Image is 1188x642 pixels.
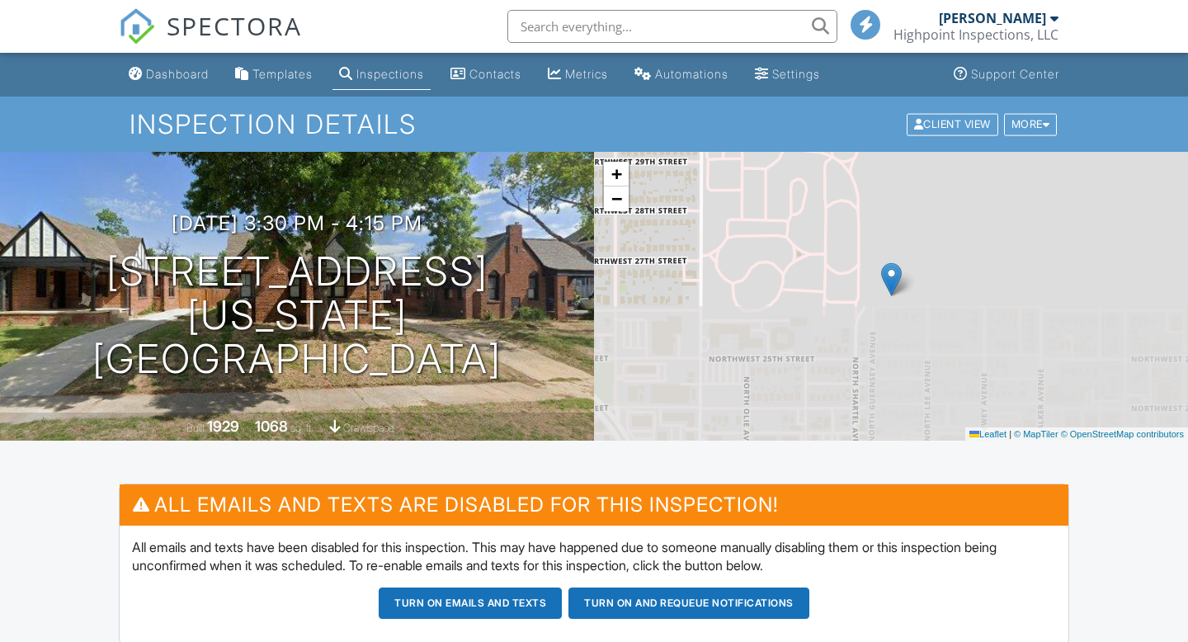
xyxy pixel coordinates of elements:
h1: Inspection Details [130,110,1058,139]
a: Templates [229,59,319,90]
span: SPECTORA [167,8,302,43]
span: | [1009,429,1011,439]
span: + [611,163,622,184]
div: 1929 [207,418,239,435]
div: Metrics [565,67,608,81]
input: Search everything... [507,10,837,43]
h3: All emails and texts are disabled for this inspection! [120,484,1068,525]
div: Settings [772,67,820,81]
a: Automations (Basic) [628,59,735,90]
div: More [1004,113,1058,135]
p: All emails and texts have been disabled for this inspection. This may have happened due to someon... [132,538,1056,575]
div: 1068 [255,418,288,435]
div: Automations [655,67,728,81]
div: Highpoint Inspections, LLC [893,26,1058,43]
a: © MapTiler [1014,429,1058,439]
img: The Best Home Inspection Software - Spectora [119,8,155,45]
h3: [DATE] 3:30 pm - 4:15 pm [172,212,422,234]
button: Turn on emails and texts [379,588,562,619]
div: Inspections [356,67,424,81]
a: Support Center [947,59,1066,90]
div: Contacts [469,67,521,81]
span: sq. ft. [290,422,313,434]
div: Support Center [971,67,1059,81]
div: Client View [907,113,998,135]
a: Metrics [541,59,615,90]
img: Marker [881,262,902,296]
a: Settings [748,59,827,90]
div: Dashboard [146,67,209,81]
a: Contacts [444,59,528,90]
a: Zoom in [604,162,629,186]
div: [PERSON_NAME] [939,10,1046,26]
span: − [611,188,622,209]
a: © OpenStreetMap contributors [1061,429,1184,439]
span: Built [186,422,205,434]
a: Zoom out [604,186,629,211]
h1: [STREET_ADDRESS] [US_STATE][GEOGRAPHIC_DATA] [26,250,568,380]
div: Templates [252,67,313,81]
a: Leaflet [969,429,1006,439]
span: crawlspace [343,422,394,434]
a: Inspections [332,59,431,90]
a: Dashboard [122,59,215,90]
button: Turn on and Requeue Notifications [568,588,809,619]
a: SPECTORA [119,22,302,57]
a: Client View [905,117,1002,130]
